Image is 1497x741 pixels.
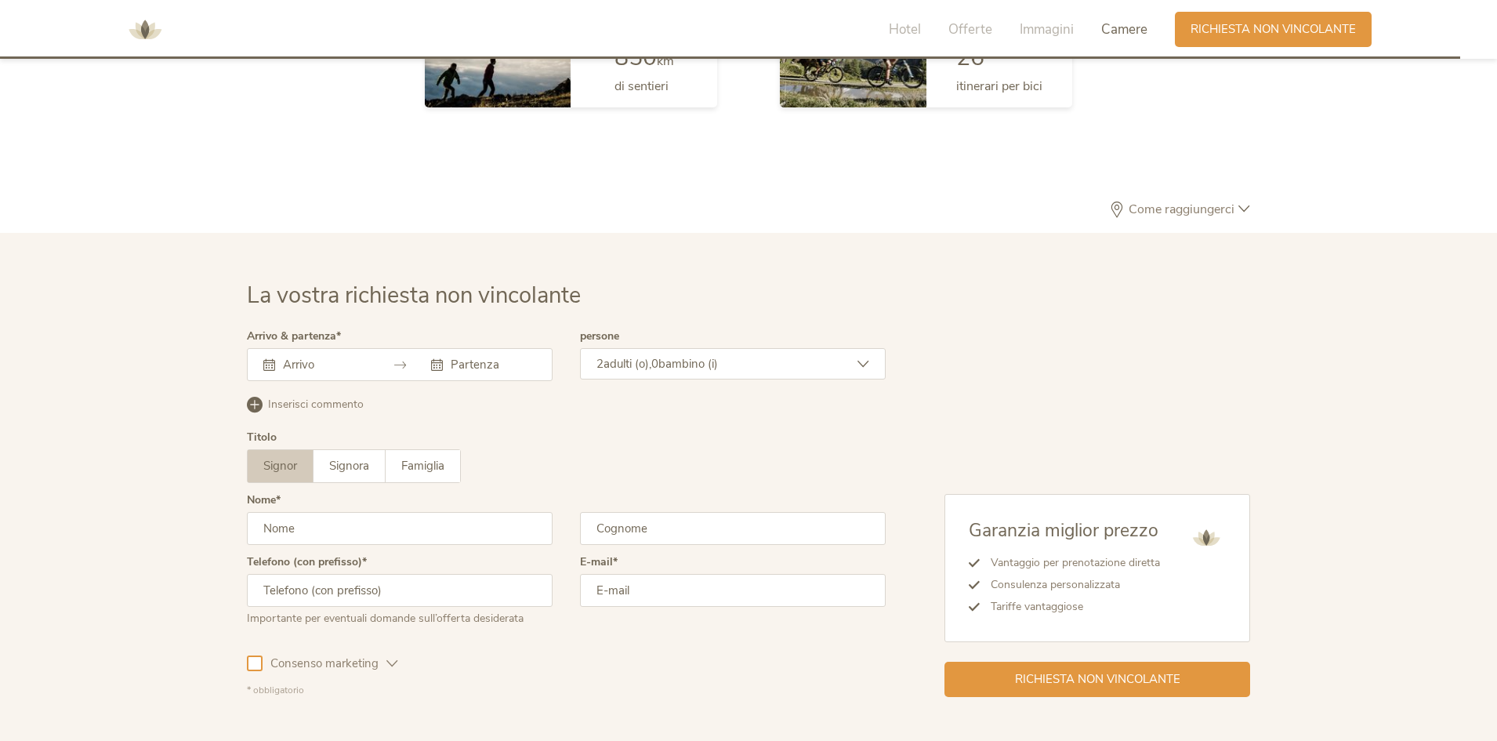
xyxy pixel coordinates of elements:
span: Signor [263,458,297,474]
input: Telefono (con prefisso) [247,574,553,607]
label: Telefono (con prefisso) [247,557,367,568]
span: Signora [329,458,369,474]
input: Arrivo [279,357,368,372]
input: Nome [247,512,553,545]
label: persone [580,331,619,342]
span: Famiglia [401,458,444,474]
input: E-mail [580,574,886,607]
input: Cognome [580,512,886,545]
span: Offerte [948,20,992,38]
img: AMONTI & LUNARIS Wellnessresort [121,6,169,53]
li: Tariffe vantaggiose [980,596,1160,618]
span: itinerari per bici [956,78,1042,95]
span: Hotel [889,20,921,38]
span: 2 [596,356,604,372]
label: Arrivo & partenza [247,331,341,342]
span: Immagini [1020,20,1074,38]
span: adulti (o), [604,356,651,372]
span: Come raggiungerci [1125,203,1238,216]
span: 0 [651,356,658,372]
span: di sentieri [614,78,669,95]
label: Nome [247,495,281,506]
input: Partenza [447,357,536,372]
div: * obbligatorio [247,684,886,697]
label: E-mail [580,557,618,568]
div: Titolo [247,432,277,443]
span: La vostra richiesta non vincolante [247,280,581,311]
span: bambino (i) [658,356,718,372]
li: Consulenza personalizzata [980,574,1160,596]
span: Richiesta non vincolante [1191,21,1356,38]
span: Inserisci commento [268,397,364,412]
span: Camere [1101,20,1147,38]
span: km [657,53,674,70]
a: AMONTI & LUNARIS Wellnessresort [121,24,169,35]
span: Garanzia miglior prezzo [969,518,1158,543]
span: Richiesta non vincolante [1015,671,1180,688]
li: Vantaggio per prenotazione diretta [980,552,1160,574]
img: AMONTI & LUNARIS Wellnessresort [1187,518,1226,558]
div: Importante per eventuali domande sull’offerta desiderata [247,607,553,627]
span: Consenso marketing [263,656,386,672]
